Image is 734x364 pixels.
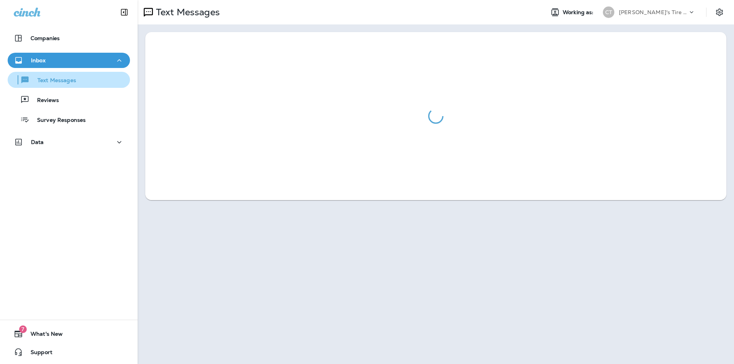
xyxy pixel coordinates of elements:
[8,134,130,150] button: Data
[8,345,130,360] button: Support
[114,5,135,20] button: Collapse Sidebar
[31,57,45,63] p: Inbox
[31,35,60,41] p: Companies
[19,325,27,333] span: 7
[603,6,614,18] div: CT
[23,349,52,358] span: Support
[23,331,63,340] span: What's New
[8,53,130,68] button: Inbox
[8,72,130,88] button: Text Messages
[8,326,130,341] button: 7What's New
[563,9,595,16] span: Working as:
[153,6,220,18] p: Text Messages
[619,9,688,15] p: [PERSON_NAME]'s Tire & Auto
[29,117,86,124] p: Survey Responses
[29,97,59,104] p: Reviews
[8,112,130,128] button: Survey Responses
[713,5,726,19] button: Settings
[8,31,130,46] button: Companies
[30,77,76,84] p: Text Messages
[31,139,44,145] p: Data
[8,92,130,108] button: Reviews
